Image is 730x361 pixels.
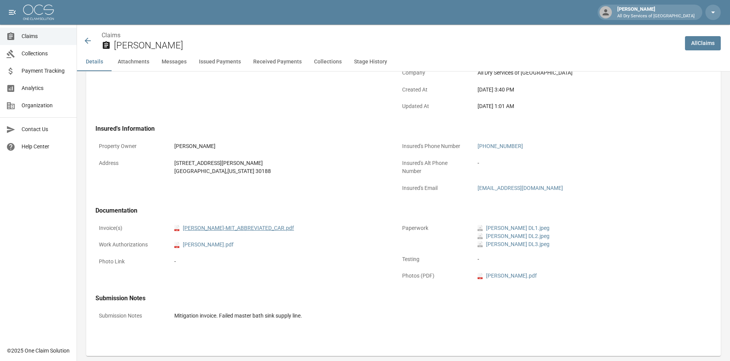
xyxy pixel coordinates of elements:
div: anchor tabs [77,53,730,71]
p: Photos (PDF) [399,268,468,283]
p: Created At [399,82,468,97]
p: Paperwork [399,221,468,236]
span: Contact Us [22,125,70,133]
span: Analytics [22,84,70,92]
img: ocs-logo-white-transparent.png [23,5,54,20]
a: jpeg[PERSON_NAME] DL3.jpeg [478,240,550,248]
div: Mitigation invoice. Failed master bath sink supply line. [174,312,689,320]
a: Claims [102,32,120,39]
button: Collections [308,53,348,71]
p: Invoice(s) [95,221,165,236]
p: Insured's Phone Number [399,139,468,154]
a: AllClaims [685,36,721,50]
button: Attachments [112,53,155,71]
a: [PHONE_NUMBER] [478,143,523,149]
h4: Insured's Information [95,125,693,133]
div: All Dry Services of [GEOGRAPHIC_DATA] [478,69,689,77]
div: [STREET_ADDRESS][PERSON_NAME] [174,159,386,167]
h2: [PERSON_NAME] [114,40,679,51]
p: Testing [399,252,468,267]
div: [DATE] 3:40 PM [478,86,689,94]
h4: Documentation [95,207,693,215]
a: pdf[PERSON_NAME].pdf [478,272,537,280]
p: Company [399,65,468,80]
p: Work Authorizations [95,237,165,252]
button: Received Payments [247,53,308,71]
p: Insured's Alt Phone Number [399,156,468,179]
p: Insured's Email [399,181,468,196]
button: Stage History [348,53,393,71]
p: Updated At [399,99,468,114]
a: pdf[PERSON_NAME]-MIT_ABBREVIATED_CAR.pdf [174,224,294,232]
button: open drawer [5,5,20,20]
p: Photo Link [95,254,165,269]
div: [PERSON_NAME] [614,5,698,19]
div: [PERSON_NAME] [174,142,386,150]
p: Property Owner [95,139,165,154]
div: [GEOGRAPHIC_DATA] , [US_STATE] 30188 [174,167,386,175]
div: - [478,255,689,263]
nav: breadcrumb [102,31,679,40]
p: All Dry Services of [GEOGRAPHIC_DATA] [617,13,695,20]
button: Details [77,53,112,71]
span: Claims [22,32,70,40]
span: Collections [22,50,70,58]
h4: Submission Notes [95,294,693,302]
a: pdf[PERSON_NAME].pdf [174,241,234,249]
div: [DATE] 1:01 AM [478,102,689,110]
a: jpeg[PERSON_NAME] DL1.jpeg [478,224,550,232]
button: Messages [155,53,193,71]
div: © 2025 One Claim Solution [7,347,70,354]
button: Issued Payments [193,53,247,71]
span: Help Center [22,143,70,151]
div: - [174,258,386,266]
a: jpeg[PERSON_NAME] DL2.jpeg [478,232,550,240]
div: - [478,159,689,167]
a: [EMAIL_ADDRESS][DOMAIN_NAME] [478,185,563,191]
p: Address [95,156,165,171]
span: Payment Tracking [22,67,70,75]
p: Submission Notes [95,308,165,323]
span: Organization [22,101,70,110]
